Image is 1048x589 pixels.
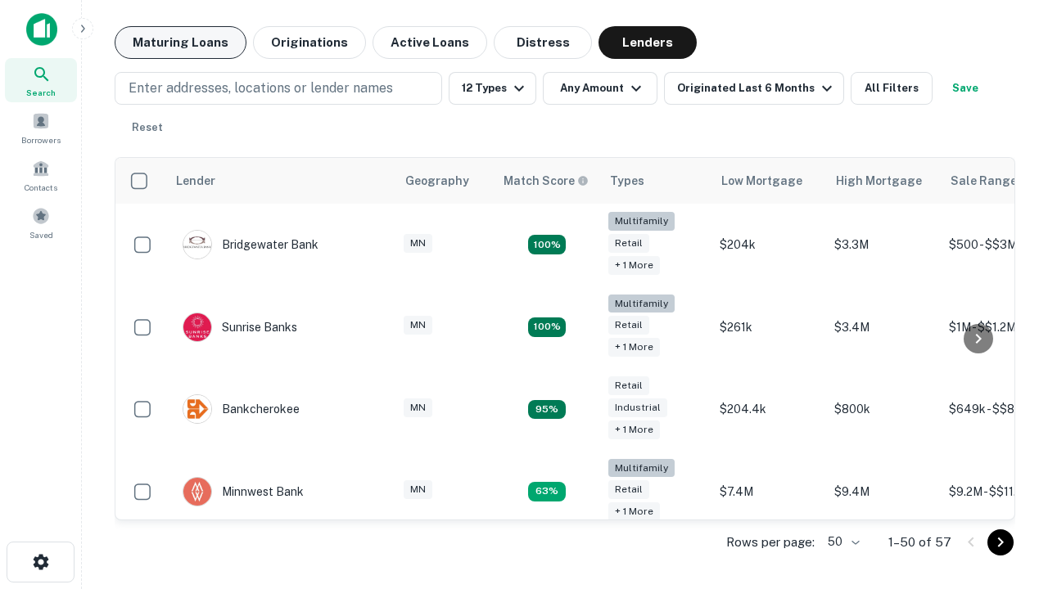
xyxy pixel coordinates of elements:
th: Capitalize uses an advanced AI algorithm to match your search with the best lender. The match sco... [494,158,600,204]
td: $3.3M [826,204,941,286]
img: picture [183,313,211,341]
div: Matching Properties: 17, hasApolloMatch: undefined [528,235,566,254]
button: Originations [253,26,366,59]
div: Multifamily [608,459,675,478]
div: Matching Properties: 11, hasApolloMatch: undefined [528,317,566,337]
img: picture [183,478,211,506]
button: Go to next page [987,529,1014,555]
div: MN [404,480,432,499]
td: $9.4M [826,451,941,533]
div: Retail [608,480,649,499]
button: Distress [494,26,592,59]
a: Borrowers [5,106,77,150]
div: Bankcherokee [183,394,300,424]
th: Types [600,158,711,204]
div: MN [404,234,432,253]
button: Save your search to get updates of matches that match your search criteria. [939,72,992,105]
div: 50 [821,530,862,554]
div: Capitalize uses an advanced AI algorithm to match your search with the best lender. The match sco... [504,172,589,190]
button: All Filters [851,72,933,105]
span: Saved [29,228,53,241]
div: Multifamily [608,212,675,231]
button: Lenders [599,26,697,59]
div: Types [610,171,644,191]
p: Enter addresses, locations or lender names [129,79,393,98]
th: Lender [166,158,395,204]
div: Retail [608,316,649,335]
div: + 1 more [608,256,660,275]
span: Search [26,86,56,99]
div: + 1 more [608,338,660,357]
td: $3.4M [826,286,941,369]
div: Retail [608,376,649,395]
div: Lender [176,171,215,191]
div: Retail [608,234,649,253]
td: $204.4k [711,368,826,451]
div: Bridgewater Bank [183,230,318,259]
div: Sale Range [951,171,1017,191]
div: Multifamily [608,294,675,313]
th: Geography [395,158,494,204]
div: Minnwest Bank [183,477,304,506]
div: High Mortgage [836,171,922,191]
span: Borrowers [21,133,61,146]
div: Originated Last 6 Months [677,79,837,98]
a: Search [5,58,77,102]
h6: Match Score [504,172,585,190]
button: Any Amount [543,72,657,105]
div: MN [404,316,432,335]
a: Contacts [5,153,77,197]
p: 1–50 of 57 [888,533,951,552]
div: + 1 more [608,420,660,439]
td: $261k [711,286,826,369]
div: + 1 more [608,502,660,521]
div: Low Mortgage [721,171,802,191]
img: capitalize-icon.png [26,13,57,46]
td: $800k [826,368,941,451]
img: picture [183,395,211,423]
button: Originated Last 6 Months [664,72,844,105]
div: Geography [405,171,469,191]
th: High Mortgage [826,158,941,204]
th: Low Mortgage [711,158,826,204]
div: Matching Properties: 6, hasApolloMatch: undefined [528,482,566,501]
div: Sunrise Banks [183,312,297,342]
div: Matching Properties: 9, hasApolloMatch: undefined [528,400,566,420]
iframe: Chat Widget [966,406,1048,484]
span: Contacts [25,181,57,194]
button: Reset [121,111,174,144]
p: Rows per page: [726,533,815,552]
button: 12 Types [449,72,536,105]
a: Saved [5,200,77,245]
td: $7.4M [711,451,826,533]
button: Maturing Loans [115,26,246,59]
img: picture [183,231,211,259]
div: MN [404,398,432,417]
button: Active Loans [373,26,487,59]
td: $204k [711,204,826,286]
div: Industrial [608,398,667,417]
button: Enter addresses, locations or lender names [115,72,442,105]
